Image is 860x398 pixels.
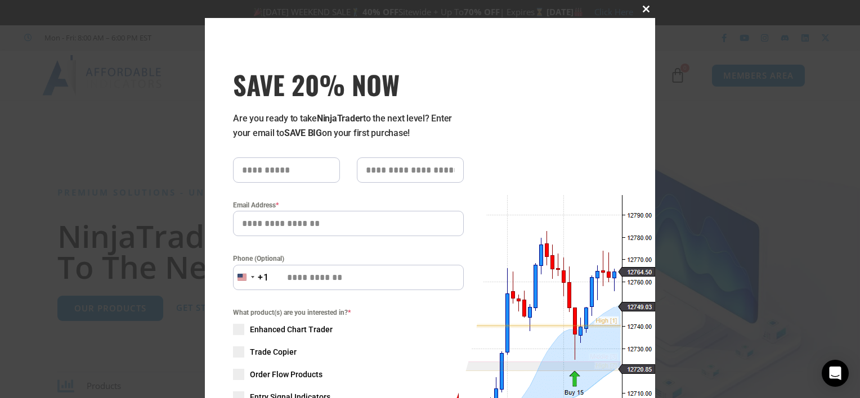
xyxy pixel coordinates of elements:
label: Order Flow Products [233,369,464,380]
span: Trade Copier [250,346,297,358]
span: Order Flow Products [250,369,322,380]
span: SAVE 20% NOW [233,69,464,100]
span: What product(s) are you interested in? [233,307,464,318]
div: Open Intercom Messenger [822,360,849,387]
label: Enhanced Chart Trader [233,324,464,335]
div: +1 [258,270,269,285]
strong: SAVE BIG [284,128,322,138]
label: Trade Copier [233,346,464,358]
label: Email Address [233,200,464,211]
label: Phone (Optional) [233,253,464,264]
p: Are you ready to take to the next level? Enter your email to on your first purchase! [233,111,464,141]
strong: NinjaTrader [317,113,363,124]
span: Enhanced Chart Trader [250,324,333,335]
button: Selected country [233,265,269,290]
